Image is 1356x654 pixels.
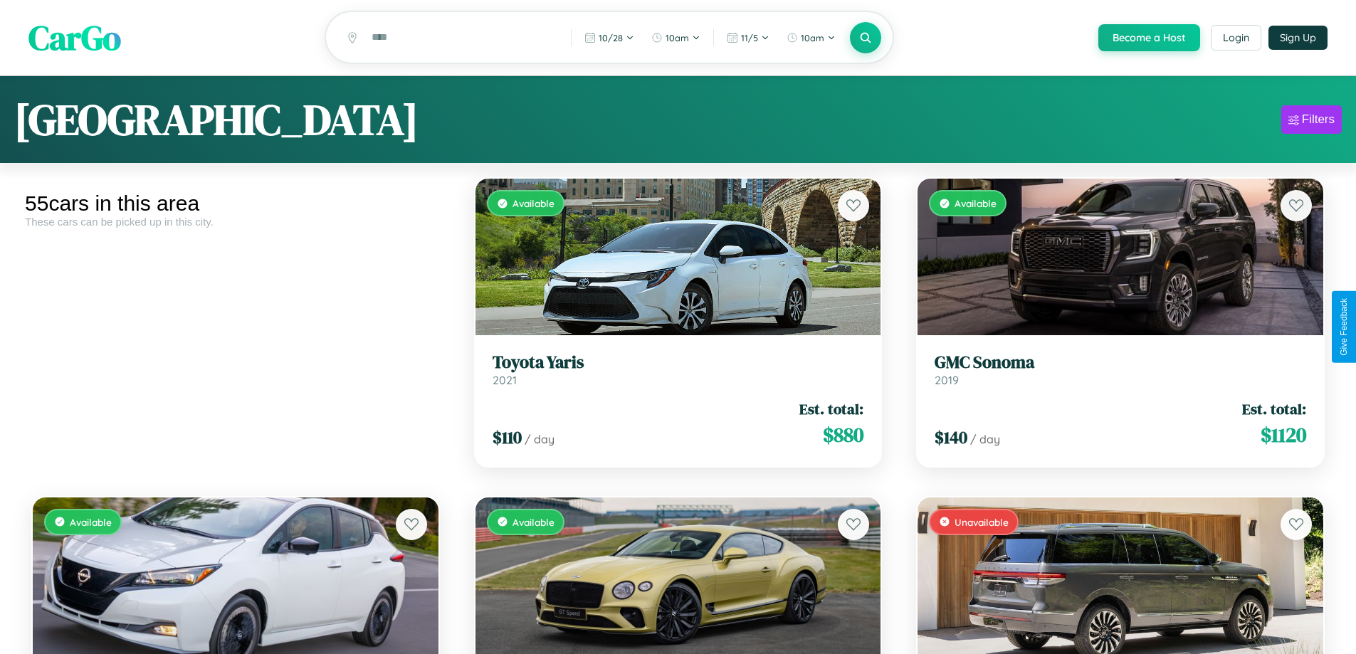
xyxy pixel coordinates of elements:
[25,191,446,216] div: 55 cars in this area
[799,399,863,419] span: Est. total:
[493,352,864,387] a: Toyota Yaris2021
[493,352,864,373] h3: Toyota Yaris
[577,26,641,49] button: 10/28
[935,373,959,387] span: 2019
[935,352,1306,373] h3: GMC Sonoma
[741,32,758,43] span: 11 / 5
[1098,24,1200,51] button: Become a Host
[25,216,446,228] div: These cars can be picked up in this city.
[513,516,555,528] span: Available
[779,26,843,49] button: 10am
[599,32,623,43] span: 10 / 28
[513,197,555,209] span: Available
[28,14,121,61] span: CarGo
[644,26,708,49] button: 10am
[493,426,522,449] span: $ 110
[1242,399,1306,419] span: Est. total:
[935,352,1306,387] a: GMC Sonoma2019
[1211,25,1261,51] button: Login
[70,516,112,528] span: Available
[801,32,824,43] span: 10am
[14,90,419,149] h1: [GEOGRAPHIC_DATA]
[1281,105,1342,134] button: Filters
[1302,112,1335,127] div: Filters
[493,373,517,387] span: 2021
[666,32,689,43] span: 10am
[720,26,777,49] button: 11/5
[935,426,967,449] span: $ 140
[970,432,1000,446] span: / day
[955,516,1009,528] span: Unavailable
[1339,298,1349,356] div: Give Feedback
[955,197,997,209] span: Available
[1261,421,1306,449] span: $ 1120
[823,421,863,449] span: $ 880
[1268,26,1328,50] button: Sign Up
[525,432,555,446] span: / day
